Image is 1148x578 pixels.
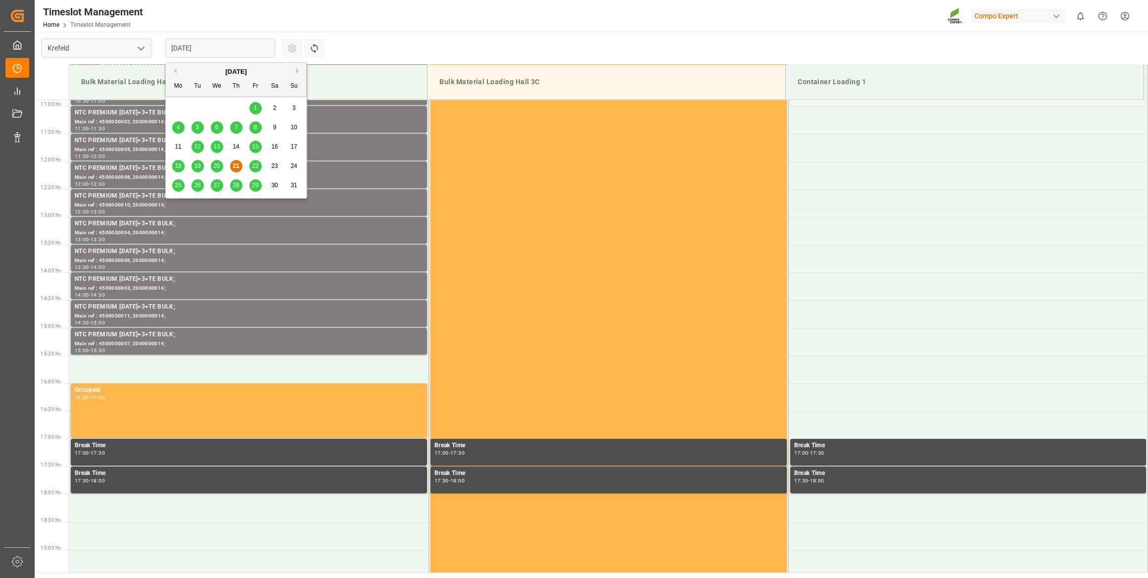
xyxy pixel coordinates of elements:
div: - [449,451,450,455]
div: NTC PREMIUM [DATE]+3+TE BULK; [75,219,423,229]
div: 10:30 [75,99,89,103]
span: 17:30 Hr [41,462,61,468]
div: NTC PREMIUM [DATE]+3+TE BULK; [75,108,423,118]
span: 1 [254,105,257,111]
button: Help Center [1092,5,1114,27]
div: Choose Thursday, August 14th, 2025 [230,141,242,153]
div: Main ref : 4500000002, 2000000014; [75,118,423,126]
span: 12 [194,143,200,150]
div: Sa [269,80,281,93]
span: 3 [292,105,296,111]
div: 17:00 [794,451,809,455]
div: Fr [249,80,262,93]
div: 17:30 [75,478,89,483]
a: Home [43,21,59,28]
button: show 0 new notifications [1069,5,1092,27]
div: 17:00 [434,451,449,455]
div: Choose Friday, August 29th, 2025 [249,179,262,192]
div: Bulk Material Loading Hall 3C [435,73,777,91]
div: 18:00 [91,478,105,483]
div: Choose Tuesday, August 19th, 2025 [191,160,204,172]
span: 4 [177,124,180,131]
button: Next Month [296,68,302,74]
span: 15:00 Hr [41,323,61,329]
button: open menu [133,41,148,56]
div: Mo [172,80,185,93]
span: 17:00 Hr [41,434,61,440]
span: 12:00 Hr [41,157,61,162]
span: 11 [175,143,181,150]
input: DD.MM.YYYY [165,39,275,57]
div: Choose Saturday, August 30th, 2025 [269,179,281,192]
div: 12:00 [91,154,105,158]
span: 27 [213,182,220,189]
div: 17:00 [75,451,89,455]
div: Choose Monday, August 4th, 2025 [172,121,185,134]
span: 31 [290,182,297,189]
div: Su [288,80,300,93]
div: Compo Expert [970,9,1065,23]
div: - [89,451,91,455]
span: 15 [252,143,258,150]
div: 13:30 [75,265,89,269]
div: - [89,265,91,269]
div: 11:30 [75,154,89,158]
div: Choose Monday, August 11th, 2025 [172,141,185,153]
div: Choose Saturday, August 23rd, 2025 [269,160,281,172]
span: 14:30 Hr [41,296,61,301]
div: - [449,478,450,483]
div: Choose Thursday, August 7th, 2025 [230,121,242,134]
div: 12:30 [91,182,105,186]
div: Break Time [75,441,423,451]
div: Main ref : 4500000011, 2000000014; [75,312,423,320]
span: 21 [233,162,239,169]
div: Choose Sunday, August 3rd, 2025 [288,102,300,114]
span: 30 [271,182,278,189]
input: Type to search/select [42,39,151,57]
div: - [89,478,91,483]
span: 6 [215,124,219,131]
div: [DATE] [166,67,306,77]
img: Screenshot%202023-09-29%20at%2010.02.21.png_1712312052.png [948,7,963,25]
div: 12:00 [75,182,89,186]
span: 5 [196,124,199,131]
div: 18:00 [450,478,465,483]
div: Choose Wednesday, August 6th, 2025 [211,121,223,134]
div: - [89,348,91,353]
div: 13:00 [75,237,89,242]
span: 28 [233,182,239,189]
div: 11:30 [91,126,105,131]
div: Main ref : 4500000006, 2000000014; [75,257,423,265]
span: 18:30 Hr [41,518,61,523]
div: Bulk Material Loading Hall 1 [77,73,419,91]
div: Timeslot Management [43,4,143,19]
div: NTC PREMIUM [DATE]+3+TE BULK; [75,136,423,146]
span: 11:00 Hr [41,102,61,107]
div: Choose Thursday, August 28th, 2025 [230,179,242,192]
div: 18:00 [810,478,824,483]
span: 16:30 Hr [41,407,61,412]
div: Choose Friday, August 8th, 2025 [249,121,262,134]
div: Choose Tuesday, August 26th, 2025 [191,179,204,192]
div: Break Time [794,441,1143,451]
div: Main ref : 4500000010, 2000000014; [75,201,423,210]
div: 14:30 [75,320,89,325]
span: 29 [252,182,258,189]
div: - [89,293,91,297]
div: 11:00 [91,99,105,103]
div: NTC PREMIUM [DATE]+3+TE BULK; [75,302,423,312]
div: Tu [191,80,204,93]
div: month 2025-08 [169,99,304,195]
span: 18:00 Hr [41,490,61,495]
div: 13:00 [91,210,105,214]
span: 16:00 Hr [41,379,61,384]
div: 14:00 [75,293,89,297]
button: Compo Expert [970,6,1069,25]
span: 11:30 Hr [41,129,61,135]
span: 26 [194,182,200,189]
div: Main ref : 4500000005, 2000000014; [75,146,423,154]
div: - [89,210,91,214]
div: Choose Wednesday, August 13th, 2025 [211,141,223,153]
div: Main ref : 4500000003, 2000000014; [75,284,423,293]
div: - [89,154,91,158]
